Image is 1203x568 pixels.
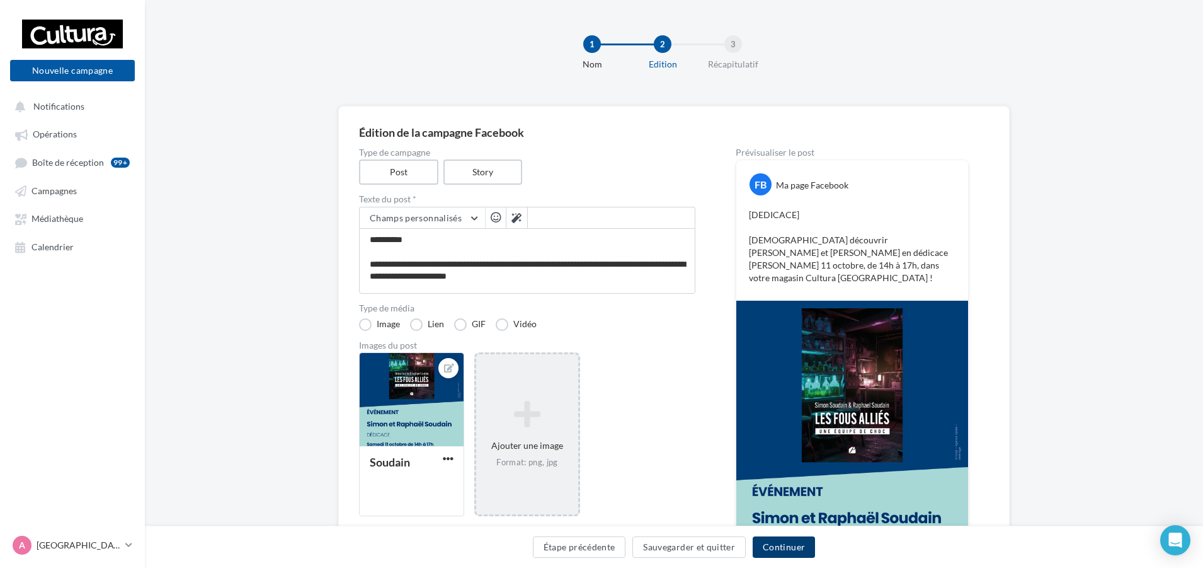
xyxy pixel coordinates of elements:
[37,539,120,552] p: [GEOGRAPHIC_DATA]
[8,207,137,229] a: Médiathèque
[454,318,486,331] label: GIF
[533,536,626,558] button: Étape précédente
[776,179,848,192] div: Ma page Facebook
[31,185,77,196] span: Campagnes
[359,148,695,157] label: Type de campagne
[370,212,462,223] span: Champs personnalisés
[654,35,671,53] div: 2
[33,101,84,112] span: Notifications
[370,455,410,469] div: Soudain
[359,304,695,313] label: Type de média
[750,173,772,195] div: FB
[8,179,137,202] a: Campagnes
[360,207,485,229] button: Champs personnalisés
[1160,525,1190,555] div: Open Intercom Messenger
[749,209,955,284] p: [DEDICACE] [DEMOGRAPHIC_DATA] découvrir [PERSON_NAME] et [PERSON_NAME] en dédicace [PERSON_NAME] ...
[359,159,438,185] label: Post
[622,58,703,71] div: Edition
[736,148,969,157] div: Prévisualiser le post
[31,241,74,252] span: Calendrier
[19,539,25,552] span: A
[724,35,742,53] div: 3
[410,318,444,331] label: Lien
[359,195,695,204] label: Texte du post *
[8,95,132,117] button: Notifications
[359,318,400,331] label: Image
[359,127,989,138] div: Édition de la campagne Facebook
[31,214,83,224] span: Médiathèque
[10,533,135,557] a: A [GEOGRAPHIC_DATA]
[583,35,601,53] div: 1
[753,536,815,558] button: Continuer
[8,122,137,145] a: Opérations
[443,159,523,185] label: Story
[496,318,537,331] label: Vidéo
[111,158,130,168] div: 99+
[552,58,632,71] div: Nom
[8,151,137,174] a: Boîte de réception99+
[10,60,135,81] button: Nouvelle campagne
[32,157,104,168] span: Boîte de réception
[359,341,695,350] div: Images du post
[693,58,773,71] div: Récapitulatif
[632,536,746,558] button: Sauvegarder et quitter
[8,235,137,258] a: Calendrier
[33,129,77,140] span: Opérations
